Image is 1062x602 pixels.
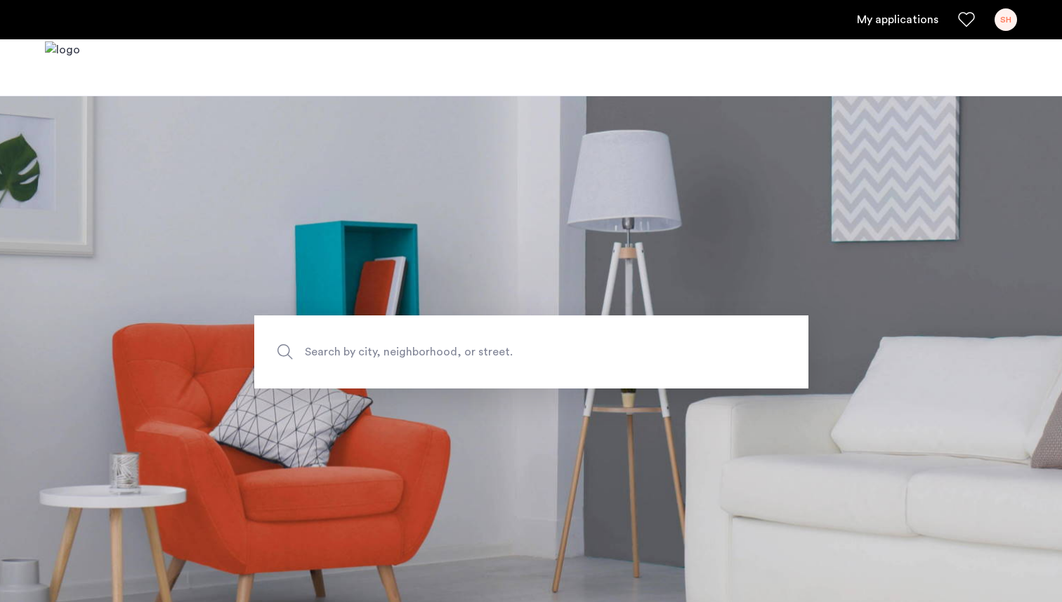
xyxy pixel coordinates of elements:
[305,342,693,361] span: Search by city, neighborhood, or street.
[45,41,80,94] a: Cazamio logo
[958,11,975,28] a: Favorites
[254,315,808,388] input: Apartment Search
[857,11,938,28] a: My application
[995,8,1017,31] div: SH
[45,41,80,94] img: logo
